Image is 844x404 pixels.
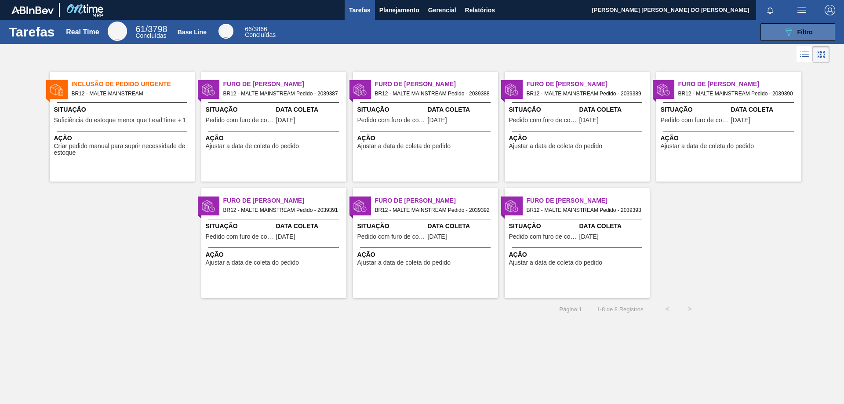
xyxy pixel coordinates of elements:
[206,250,344,259] span: Ação
[813,46,829,63] div: Visão em Cards
[428,222,496,231] span: Data Coleta
[731,105,799,114] span: Data Coleta
[509,134,648,143] span: Ação
[505,200,518,213] img: status
[579,117,599,124] span: 29/09/2025
[509,143,603,149] span: Ajustar a data de coleta do pedido
[245,26,276,38] div: Base Line
[357,134,496,143] span: Ação
[223,89,339,98] span: BR12 - MALTE MAINSTREAM Pedido - 2039387
[202,200,215,213] img: status
[353,83,367,96] img: status
[357,233,426,240] span: Pedido com furo de coleta
[825,5,835,15] img: Logout
[505,83,518,96] img: status
[428,5,456,15] span: Gerencial
[527,80,650,89] span: Furo de Coleta
[357,143,451,149] span: Ajustar a data de coleta do pedido
[276,233,295,240] span: 29/09/2025
[50,83,63,96] img: status
[527,196,650,205] span: Furo de Coleta
[353,200,367,213] img: status
[206,105,274,114] span: Situação
[357,259,451,266] span: Ajustar a data de coleta do pedido
[579,222,648,231] span: Data Coleta
[357,250,496,259] span: Ação
[509,117,577,124] span: Pedido com furo de coleta
[54,143,193,157] span: Criar pedido manual para suprir necessidade de estoque
[135,32,166,39] span: Concluídas
[509,233,577,240] span: Pedido com furo de coleta
[223,80,346,89] span: Furo de Coleta
[509,259,603,266] span: Ajustar a data de coleta do pedido
[66,28,99,36] div: Real Time
[245,31,276,38] span: Concluídas
[11,6,54,14] img: TNhmsLtSVTkK8tSr43FrP2fwEKptu5GPRR3wAAAABJRU5ErkJggg==
[206,233,274,240] span: Pedido com furo de coleta
[135,24,145,34] span: 61
[527,89,643,98] span: BR12 - MALTE MAINSTREAM Pedido - 2039389
[595,306,644,313] span: 1 - 8 de 8 Registros
[206,134,344,143] span: Ação
[54,134,193,143] span: Ação
[797,29,813,36] span: Filtro
[509,250,648,259] span: Ação
[559,306,582,313] span: Página : 1
[579,105,648,114] span: Data Coleta
[679,298,701,320] button: >
[357,105,426,114] span: Situação
[108,22,127,41] div: Real Time
[756,4,784,16] button: Notificações
[797,46,813,63] div: Visão em Lista
[661,143,754,149] span: Ajustar a data de coleta do pedido
[527,205,643,215] span: BR12 - MALTE MAINSTREAM Pedido - 2039393
[54,117,186,124] span: Suficiência do estoque menor que LeadTime + 1
[579,233,599,240] span: 29/09/2025
[375,80,498,89] span: Furo de Coleta
[357,222,426,231] span: Situação
[428,105,496,114] span: Data Coleta
[760,23,835,41] button: Filtro
[245,25,252,33] span: 66
[206,259,299,266] span: Ajustar a data de coleta do pedido
[379,5,419,15] span: Planejamento
[206,222,274,231] span: Situação
[223,196,346,205] span: Furo de Coleta
[54,105,193,114] span: Situação
[657,83,670,96] img: status
[731,117,750,124] span: 29/09/2025
[661,134,799,143] span: Ação
[9,27,55,37] h1: Tarefas
[661,117,729,124] span: Pedido com furo de coleta
[245,25,267,33] span: / 3866
[465,5,495,15] span: Relatórios
[206,117,274,124] span: Pedido com furo de coleta
[72,89,188,98] span: BR12 - MALTE MAINSTREAM
[678,89,794,98] span: BR12 - MALTE MAINSTREAM Pedido - 2039390
[135,25,167,39] div: Real Time
[375,196,498,205] span: Furo de Coleta
[276,117,295,124] span: 29/09/2025
[375,89,491,98] span: BR12 - MALTE MAINSTREAM Pedido - 2039388
[428,233,447,240] span: 29/09/2025
[661,105,729,114] span: Situação
[509,222,577,231] span: Situação
[276,222,344,231] span: Data Coleta
[72,80,195,89] span: Inclusão de Pedido Urgente
[509,105,577,114] span: Situação
[206,143,299,149] span: Ajustar a data de coleta do pedido
[218,24,233,39] div: Base Line
[797,5,807,15] img: userActions
[357,117,426,124] span: Pedido com furo de coleta
[349,5,371,15] span: Tarefas
[135,24,167,34] span: / 3798
[178,29,207,36] div: Base Line
[375,205,491,215] span: BR12 - MALTE MAINSTREAM Pedido - 2039392
[276,105,344,114] span: Data Coleta
[202,83,215,96] img: status
[428,117,447,124] span: 29/09/2025
[678,80,801,89] span: Furo de Coleta
[223,205,339,215] span: BR12 - MALTE MAINSTREAM Pedido - 2039391
[657,298,679,320] button: <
